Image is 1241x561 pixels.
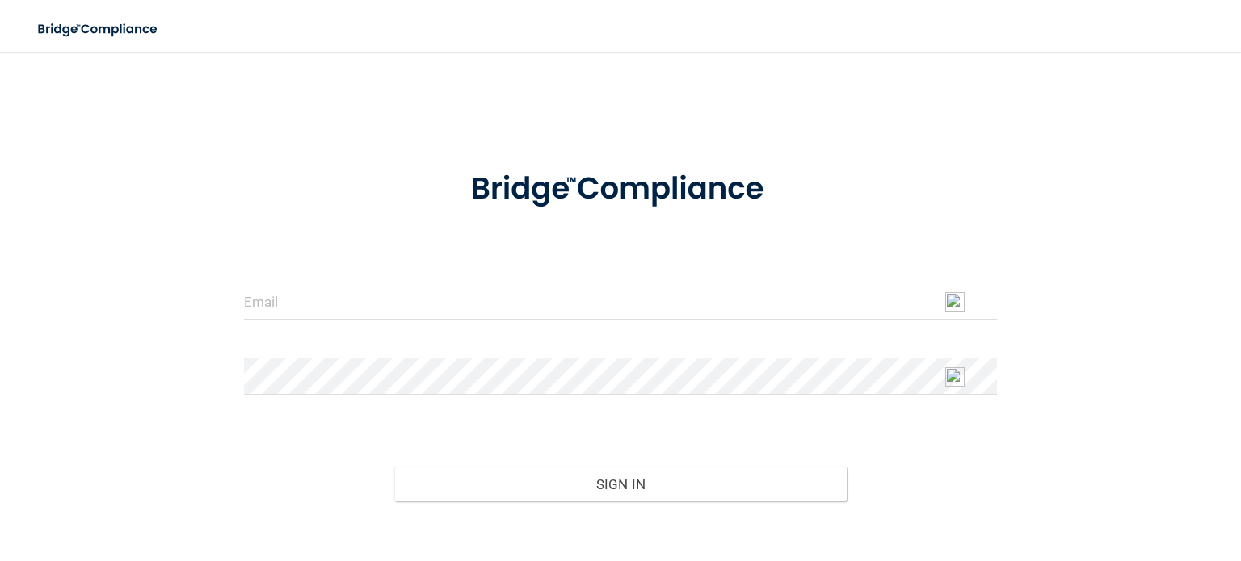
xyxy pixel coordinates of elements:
input: Email [244,283,997,320]
img: bridge_compliance_login_screen.278c3ca4.svg [439,149,803,230]
img: npw-badge-icon-locked.svg [945,367,965,387]
img: npw-badge-icon-locked.svg [945,292,965,312]
img: bridge_compliance_login_screen.278c3ca4.svg [24,13,173,46]
button: Sign In [394,467,846,502]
